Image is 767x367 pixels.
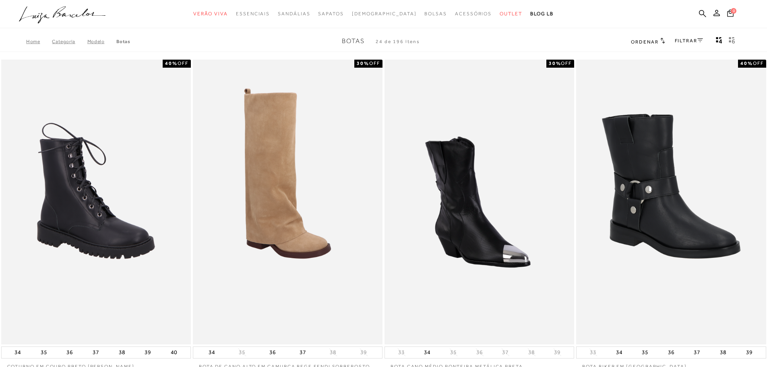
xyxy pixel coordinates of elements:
button: 38 [526,348,537,356]
button: 36 [267,347,278,358]
button: 33 [396,348,407,356]
button: 37 [691,347,703,358]
span: BLOG LB [530,11,554,17]
a: BOTA DE CANO ALTO EM CAMURÇA BEGE FENDI SOBREPOSTO ESTILO CAPUZ BOTA DE CANO ALTO EM CAMURÇA BEGE... [194,61,382,343]
button: 37 [500,348,511,356]
a: Modelo [87,39,117,44]
a: Botas [116,39,130,44]
span: Sandálias [278,11,310,17]
a: FILTRAR [675,38,703,44]
a: BLOG LB [530,6,554,21]
button: 37 [90,347,101,358]
strong: 30% [549,60,561,66]
a: Bota cano médio ponteira metálica preta Bota cano médio ponteira metálica preta [385,61,573,343]
button: 0 [725,9,736,20]
a: noSubCategoriesText [236,6,270,21]
button: 34 [422,347,433,358]
button: 36 [666,347,677,358]
span: Essenciais [236,11,270,17]
button: 34 [206,347,217,358]
strong: 40% [740,60,753,66]
button: 35 [38,347,50,358]
img: BOTA BIKER EM COURO PRETO [577,61,765,343]
button: Mostrar 4 produtos por linha [713,36,725,47]
button: 39 [142,347,153,358]
img: BOTA DE CANO ALTO EM CAMURÇA BEGE FENDI SOBREPOSTO ESTILO CAPUZ [194,61,382,343]
span: OFF [369,60,380,66]
button: 38 [327,348,339,356]
a: Home [26,39,52,44]
a: Categoria [52,39,87,44]
span: Botas [342,37,365,45]
span: Ordenar [631,39,658,45]
a: noSubCategoriesText [455,6,492,21]
a: noSubCategoriesText [193,6,228,21]
a: noSubCategoriesText [424,6,447,21]
span: OFF [753,60,764,66]
a: COTURNO EM COURO PRETO SOLADO TRATORADO COTURNO EM COURO PRETO SOLADO TRATORADO [2,61,190,343]
button: 35 [639,347,651,358]
span: Sapatos [318,11,343,17]
span: OFF [178,60,188,66]
button: 39 [358,348,369,356]
button: 34 [614,347,625,358]
span: 24 de 196 itens [376,39,420,44]
img: COTURNO EM COURO PRETO SOLADO TRATORADO [2,61,190,343]
span: OFF [561,60,572,66]
a: noSubCategoriesText [278,6,310,21]
button: 36 [474,348,485,356]
span: [DEMOGRAPHIC_DATA] [352,11,417,17]
button: 37 [297,347,308,358]
span: Bolsas [424,11,447,17]
a: BOTA BIKER EM COURO PRETO BOTA BIKER EM COURO PRETO [577,61,765,343]
span: Verão Viva [193,11,228,17]
a: noSubCategoriesText [318,6,343,21]
strong: 30% [357,60,369,66]
button: 36 [64,347,75,358]
span: Outlet [500,11,522,17]
button: 40 [168,347,180,358]
strong: 40% [165,60,178,66]
button: 33 [587,348,599,356]
button: 39 [744,347,755,358]
span: 0 [731,8,736,14]
button: 35 [236,348,248,356]
button: 35 [448,348,459,356]
button: 38 [717,347,729,358]
button: gridText6Desc [726,36,738,47]
img: Bota cano médio ponteira metálica preta [385,61,573,343]
a: noSubCategoriesText [352,6,417,21]
button: 34 [12,347,23,358]
button: 38 [116,347,128,358]
button: 39 [552,348,563,356]
a: noSubCategoriesText [500,6,522,21]
span: Acessórios [455,11,492,17]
